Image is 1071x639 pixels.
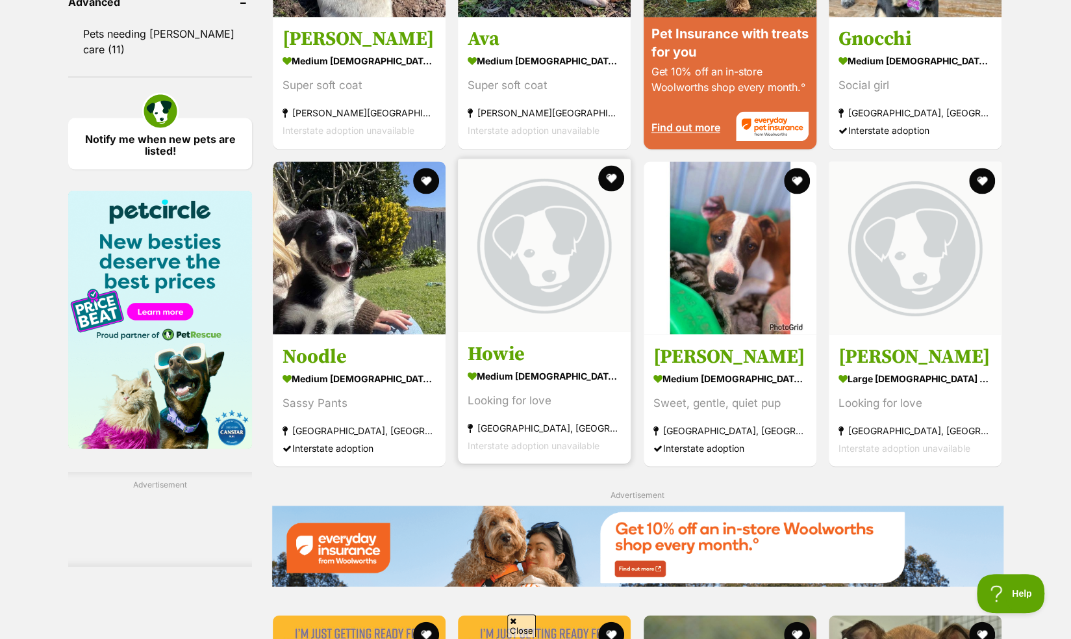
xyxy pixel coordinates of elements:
[458,17,631,149] a: Ava medium [DEMOGRAPHIC_DATA] Dog Super soft coat [PERSON_NAME][GEOGRAPHIC_DATA], [GEOGRAPHIC_DAT...
[273,17,446,149] a: [PERSON_NAME] medium [DEMOGRAPHIC_DATA] Dog Super soft coat [PERSON_NAME][GEOGRAPHIC_DATA], [GEOG...
[653,421,807,439] strong: [GEOGRAPHIC_DATA], [GEOGRAPHIC_DATA]
[283,344,436,369] h3: Noodle
[68,118,252,169] a: Notify me when new pets are listed!
[468,27,621,51] h3: Ava
[271,505,1003,589] a: Everyday Insurance promotional banner
[838,421,992,439] strong: [GEOGRAPHIC_DATA], [GEOGRAPHIC_DATA]
[838,27,992,51] h3: Gnocchi
[838,51,992,70] strong: medium [DEMOGRAPHIC_DATA] Dog
[599,165,625,191] button: favourite
[283,125,414,136] span: Interstate adoption unavailable
[838,442,970,453] span: Interstate adoption unavailable
[413,168,439,194] button: favourite
[68,20,252,63] a: Pets needing [PERSON_NAME] care (11)
[283,421,436,439] strong: [GEOGRAPHIC_DATA], [GEOGRAPHIC_DATA]
[68,190,252,448] img: Pet Circle promo banner
[653,394,807,411] div: Sweet, gentle, quiet pup
[838,122,992,139] div: Interstate adoption
[273,161,446,334] img: Noodle - Border Collie x Siberian Husky Dog
[838,394,992,411] div: Looking for love
[838,344,992,369] h3: [PERSON_NAME]
[468,77,621,94] div: Super soft coat
[458,332,631,463] a: Howie medium [DEMOGRAPHIC_DATA] Dog Looking for love [GEOGRAPHIC_DATA], [GEOGRAPHIC_DATA] Interst...
[283,27,436,51] h3: [PERSON_NAME]
[283,394,436,411] div: Sassy Pants
[468,391,621,409] div: Looking for love
[273,334,446,466] a: Noodle medium [DEMOGRAPHIC_DATA] Dog Sassy Pants [GEOGRAPHIC_DATA], [GEOGRAPHIC_DATA] Interstate ...
[68,471,252,566] div: Advertisement
[970,168,996,194] button: favourite
[977,574,1045,613] iframe: Help Scout Beacon - Open
[468,341,621,366] h3: Howie
[283,369,436,387] strong: medium [DEMOGRAPHIC_DATA] Dog
[829,17,1002,149] a: Gnocchi medium [DEMOGRAPHIC_DATA] Dog Social girl [GEOGRAPHIC_DATA], [GEOGRAPHIC_DATA] Interstate...
[283,51,436,70] strong: medium [DEMOGRAPHIC_DATA] Dog
[283,104,436,122] strong: [PERSON_NAME][GEOGRAPHIC_DATA], [GEOGRAPHIC_DATA]
[838,369,992,387] strong: large [DEMOGRAPHIC_DATA] Dog
[283,77,436,94] div: Super soft coat
[838,104,992,122] strong: [GEOGRAPHIC_DATA], [GEOGRAPHIC_DATA]
[653,344,807,369] h3: [PERSON_NAME]
[829,334,1002,466] a: [PERSON_NAME] large [DEMOGRAPHIC_DATA] Dog Looking for love [GEOGRAPHIC_DATA], [GEOGRAPHIC_DATA] ...
[644,334,816,466] a: [PERSON_NAME] medium [DEMOGRAPHIC_DATA] Dog Sweet, gentle, quiet pup [GEOGRAPHIC_DATA], [GEOGRAPH...
[838,77,992,94] div: Social girl
[468,439,599,450] span: Interstate adoption unavailable
[468,366,621,385] strong: medium [DEMOGRAPHIC_DATA] Dog
[468,104,621,122] strong: [PERSON_NAME][GEOGRAPHIC_DATA], [GEOGRAPHIC_DATA]
[468,125,599,136] span: Interstate adoption unavailable
[653,439,807,456] div: Interstate adoption
[611,489,664,499] span: Advertisement
[468,51,621,70] strong: medium [DEMOGRAPHIC_DATA] Dog
[507,614,536,637] span: Close
[283,439,436,456] div: Interstate adoption
[644,161,816,334] img: Joey - American Staffordshire Terrier Dog
[784,168,810,194] button: favourite
[653,369,807,387] strong: medium [DEMOGRAPHIC_DATA] Dog
[271,505,1003,586] img: Everyday Insurance promotional banner
[468,419,621,436] strong: [GEOGRAPHIC_DATA], [GEOGRAPHIC_DATA]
